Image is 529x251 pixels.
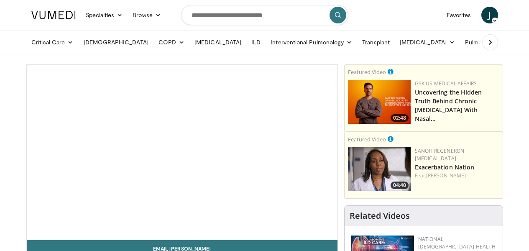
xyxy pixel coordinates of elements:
a: Interventional Pulmonology [266,34,357,51]
img: VuMedi Logo [31,11,76,19]
a: Exacerbation Nation [415,163,475,171]
a: Critical Care [26,34,79,51]
a: Uncovering the Hidden Truth Behind Chronic [MEDICAL_DATA] With Nasal… [415,88,482,123]
a: ILD [246,34,266,51]
a: Specialties [81,7,128,23]
a: Browse [128,7,166,23]
a: [MEDICAL_DATA] [189,34,246,51]
a: [DEMOGRAPHIC_DATA] [79,34,153,51]
a: [PERSON_NAME] [426,172,466,179]
span: 04:40 [391,182,409,189]
small: Featured Video [348,68,386,76]
a: GSK US Medical Affairs [415,80,477,87]
h4: Related Videos [350,211,410,221]
a: 04:40 [348,147,411,191]
input: Search topics, interventions [181,5,348,25]
img: f92dcc08-e7a7-4add-ad35-5d3cf068263e.png.150x105_q85_crop-smart_upscale.png [348,147,411,191]
a: [MEDICAL_DATA] [395,34,460,51]
span: 02:48 [391,114,409,122]
a: Sanofi Regeneron [MEDICAL_DATA] [415,147,465,162]
a: J [481,7,498,23]
a: Transplant [357,34,395,51]
img: d04c7a51-d4f2-46f9-936f-c139d13e7fbe.png.150x105_q85_crop-smart_upscale.png [348,80,411,124]
a: COPD [153,34,189,51]
video-js: Video Player [27,65,337,240]
a: Favorites [442,7,476,23]
small: Featured Video [348,136,386,143]
a: 02:48 [348,80,411,124]
a: National [DEMOGRAPHIC_DATA] Health [418,236,496,250]
div: Feat. [415,172,499,179]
